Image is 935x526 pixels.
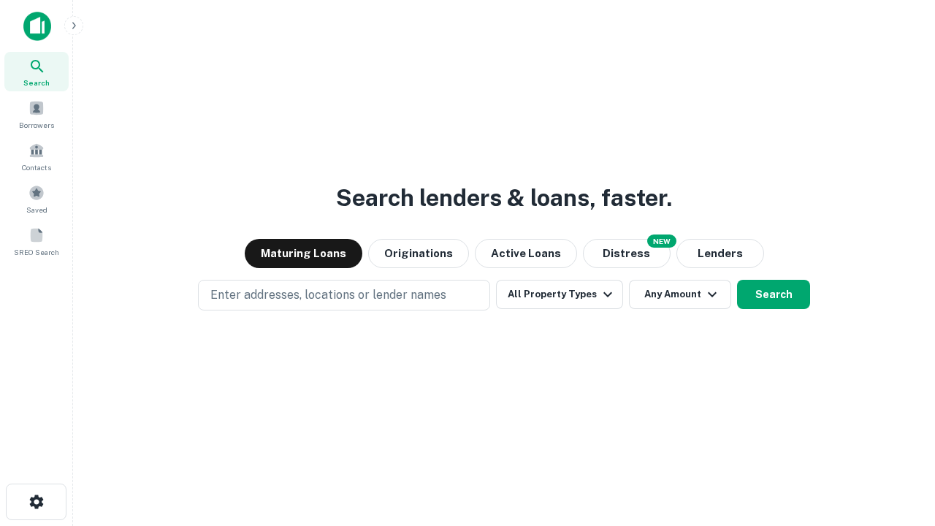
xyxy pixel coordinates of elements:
[23,77,50,88] span: Search
[676,239,764,268] button: Lenders
[4,137,69,176] a: Contacts
[245,239,362,268] button: Maturing Loans
[19,119,54,131] span: Borrowers
[336,180,672,216] h3: Search lenders & loans, faster.
[862,409,935,479] iframe: Chat Widget
[14,246,59,258] span: SREO Search
[4,94,69,134] a: Borrowers
[737,280,810,309] button: Search
[583,239,671,268] button: Search distressed loans with lien and other non-mortgage details.
[496,280,623,309] button: All Property Types
[198,280,490,310] button: Enter addresses, locations or lender names
[26,204,47,216] span: Saved
[4,221,69,261] a: SREO Search
[210,286,446,304] p: Enter addresses, locations or lender names
[475,239,577,268] button: Active Loans
[22,161,51,173] span: Contacts
[4,179,69,218] a: Saved
[647,235,676,248] div: NEW
[4,52,69,91] a: Search
[368,239,469,268] button: Originations
[629,280,731,309] button: Any Amount
[23,12,51,41] img: capitalize-icon.png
